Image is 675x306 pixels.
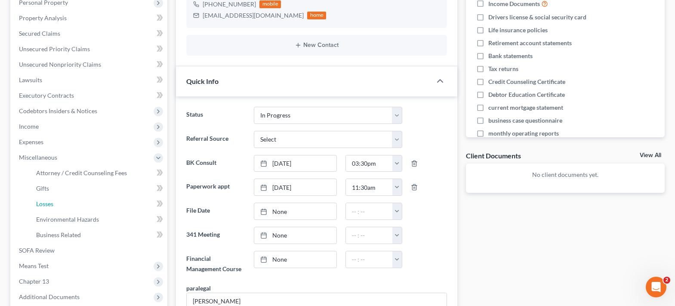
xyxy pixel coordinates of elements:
[488,39,572,47] span: Retirement account statements
[12,243,167,258] a: SOFA Review
[182,203,250,220] label: File Date
[182,179,250,196] label: Paperwork appt
[182,107,250,124] label: Status
[19,45,90,53] span: Unsecured Priority Claims
[254,251,336,268] a: None
[19,76,42,83] span: Lawsuits
[36,216,99,223] span: Environmental Hazards
[29,212,167,227] a: Environmental Hazards
[346,203,393,219] input: -- : --
[259,0,281,8] div: mobile
[186,284,211,293] div: paralegal
[12,10,167,26] a: Property Analysis
[488,116,562,125] span: business case questionnaire
[488,65,518,73] span: Tax returns
[12,41,167,57] a: Unsecured Priority Claims
[12,72,167,88] a: Lawsuits
[346,227,393,244] input: -- : --
[29,181,167,196] a: Gifts
[29,196,167,212] a: Losses
[646,277,666,297] iframe: Intercom live chat
[19,61,101,68] span: Unsecured Nonpriority Claims
[36,185,49,192] span: Gifts
[12,57,167,72] a: Unsecured Nonpriority Claims
[19,247,55,254] span: SOFA Review
[19,14,67,22] span: Property Analysis
[182,227,250,244] label: 341 Meeting
[488,13,586,22] span: Drivers license & social security card
[19,30,60,37] span: Secured Claims
[663,277,670,284] span: 2
[19,293,80,300] span: Additional Documents
[19,278,49,285] span: Chapter 13
[488,52,533,60] span: Bank statements
[254,227,336,244] a: None
[19,107,97,114] span: Codebtors Insiders & Notices
[36,200,53,207] span: Losses
[182,251,250,277] label: Financial Management Course
[12,88,167,103] a: Executory Contracts
[193,42,440,49] button: New Contact
[19,262,49,269] span: Means Test
[488,129,559,138] span: monthly operating reports
[186,77,219,85] span: Quick Info
[254,155,336,172] a: [DATE]
[19,138,43,145] span: Expenses
[346,179,393,195] input: -- : --
[488,26,548,34] span: Life insurance policies
[29,227,167,243] a: Business Related
[488,103,563,112] span: current mortgage statement
[466,151,521,160] div: Client Documents
[640,152,661,158] a: View All
[203,11,304,20] div: [EMAIL_ADDRESS][DOMAIN_NAME]
[488,77,565,86] span: Credit Counseling Certificate
[346,251,393,268] input: -- : --
[182,155,250,172] label: BK Consult
[254,203,336,219] a: None
[488,90,565,99] span: Debtor Education Certificate
[307,12,326,19] div: home
[19,154,57,161] span: Miscellaneous
[346,155,393,172] input: -- : --
[29,165,167,181] a: Attorney / Credit Counseling Fees
[36,169,127,176] span: Attorney / Credit Counseling Fees
[19,123,39,130] span: Income
[19,92,74,99] span: Executory Contracts
[473,170,658,179] p: No client documents yet.
[36,231,81,238] span: Business Related
[182,131,250,148] label: Referral Source
[12,26,167,41] a: Secured Claims
[254,179,336,195] a: [DATE]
